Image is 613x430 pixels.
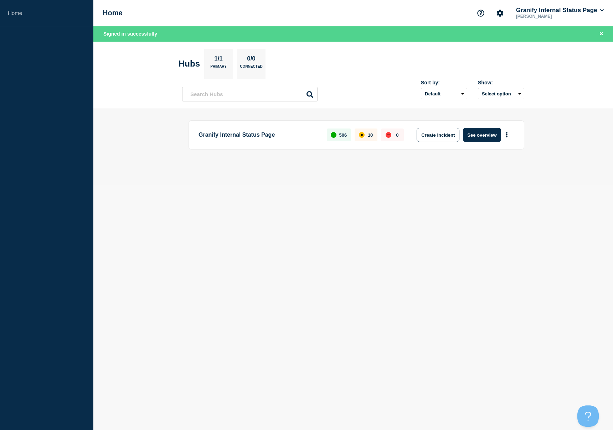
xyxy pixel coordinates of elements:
[339,132,347,138] p: 506
[417,128,459,142] button: Create incident
[244,55,258,64] p: 0/0
[182,87,318,101] input: Search Hubs
[597,30,606,38] button: Close banner
[515,14,589,19] p: [PERSON_NAME]
[478,80,524,85] div: Show:
[103,31,157,37] span: Signed in successfully
[368,132,373,138] p: 10
[396,132,398,138] p: 0
[212,55,226,64] p: 1/1
[199,128,319,142] p: Granify Internal Status Page
[502,129,511,142] button: More actions
[421,88,467,99] select: Sort by
[493,6,508,21] button: Account settings
[359,132,365,138] div: affected
[421,80,467,85] div: Sort by:
[577,405,599,427] iframe: Help Scout Beacon - Open
[386,132,391,138] div: down
[473,6,488,21] button: Support
[179,59,200,69] h2: Hubs
[515,7,605,14] button: Granify Internal Status Page
[210,64,227,72] p: Primary
[240,64,262,72] p: Connected
[463,128,501,142] button: See overview
[331,132,336,138] div: up
[478,88,524,99] button: Select option
[103,9,123,17] h1: Home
